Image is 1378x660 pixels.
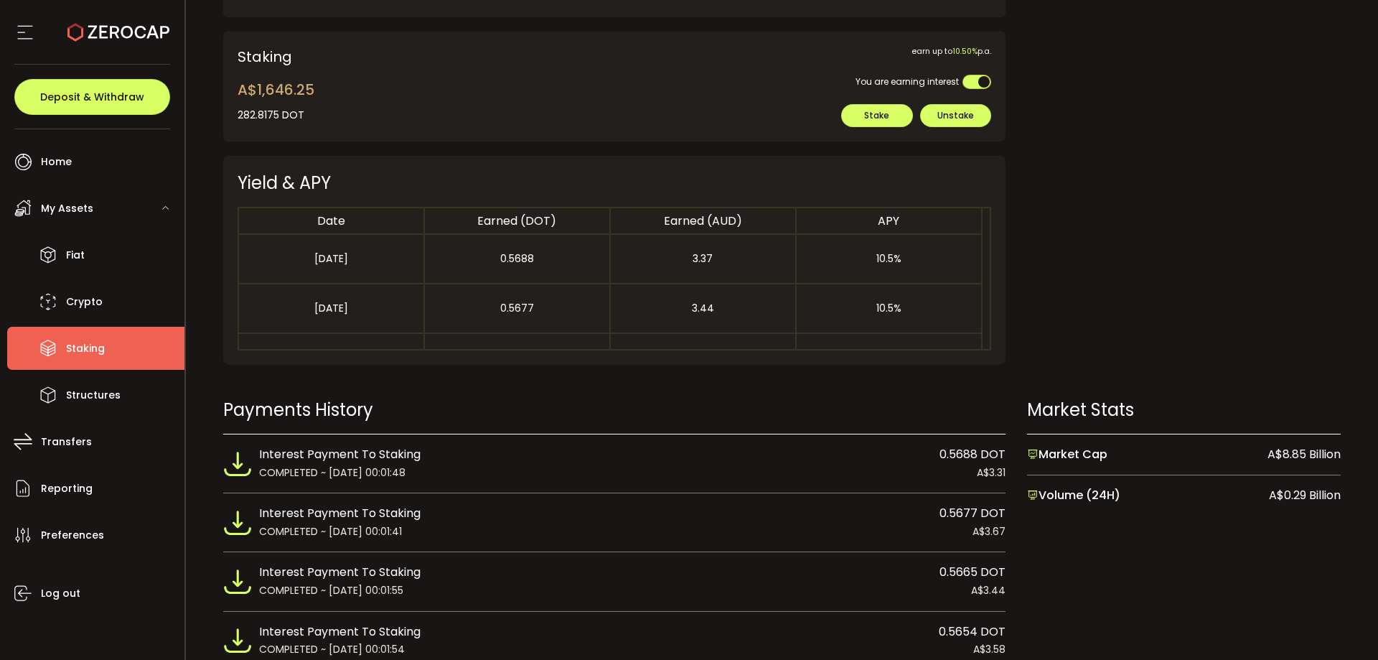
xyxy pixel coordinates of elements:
span: COMPLETED ~ [DATE] 00:01:54 [259,641,405,659]
span: A$0.29 Billion [1269,486,1341,505]
span: A$3.31 [977,464,1006,483]
span: Interest Payment To Staking [259,504,421,523]
span: Structures [66,385,121,406]
div: Date [239,213,423,229]
span: 10.50% [952,46,978,57]
div: Payments History [223,397,1006,422]
span: Volume (24H) [1027,486,1120,505]
div: 0.5677 [425,300,609,317]
span: Interest Payment To Staking [259,445,421,464]
div: 10.5% [797,251,981,267]
div: Earned (DOT) [425,213,609,229]
div: A$1,646.25 [238,79,314,101]
div: 3.44 [611,300,795,317]
div: [DATE] [239,300,423,317]
span: Transfers [41,432,92,452]
span: A$3.44 [971,582,1006,600]
span: Preferences [41,525,104,546]
button: Unstake [920,104,991,127]
span: earn up to p.a. [911,46,991,57]
span: Staking [66,338,105,359]
div: [DATE] [239,251,423,267]
div: Market Stats [1027,397,1341,422]
div: 282.8175 DOT [238,108,314,123]
span: Crypto [66,292,103,312]
span: Interest Payment To Staking [259,623,421,641]
span: Fiat [66,245,85,266]
button: Deposit & Withdraw [14,79,170,115]
span: COMPLETED ~ [DATE] 00:01:55 [259,582,403,600]
span: Log out [41,583,80,604]
span: 0.5665 DOT [939,563,1006,582]
iframe: Chat Widget [1306,591,1378,660]
span: COMPLETED ~ [DATE] 00:01:41 [259,523,402,542]
span: Home [41,152,72,172]
div: APY [797,213,981,229]
span: Interest Payment To Staking [259,563,421,582]
span: 0.5677 DOT [939,504,1006,523]
div: 10.5% [797,300,981,317]
span: A$3.58 [973,641,1006,659]
div: 3.37 [611,251,795,267]
span: 0.5654 DOT [939,623,1006,641]
span: COMPLETED ~ [DATE] 00:01:48 [259,464,406,483]
div: Staking [238,46,539,68]
span: A$3.67 [972,523,1006,542]
div: Yield & APY [238,170,991,195]
span: 0.5688 DOT [939,445,1006,464]
button: Stake [841,104,912,127]
span: Reporting [41,478,93,499]
span: You are earning interest [856,75,959,88]
span: Deposit & Withdraw [40,92,144,102]
div: Earned (AUD) [611,213,795,229]
span: My Assets [41,198,93,219]
div: 0.5688 [425,251,609,267]
span: A$8.85 Billion [1267,445,1341,464]
span: Unstake [937,109,974,121]
span: Market Cap [1027,445,1107,464]
span: Stake [864,109,889,121]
